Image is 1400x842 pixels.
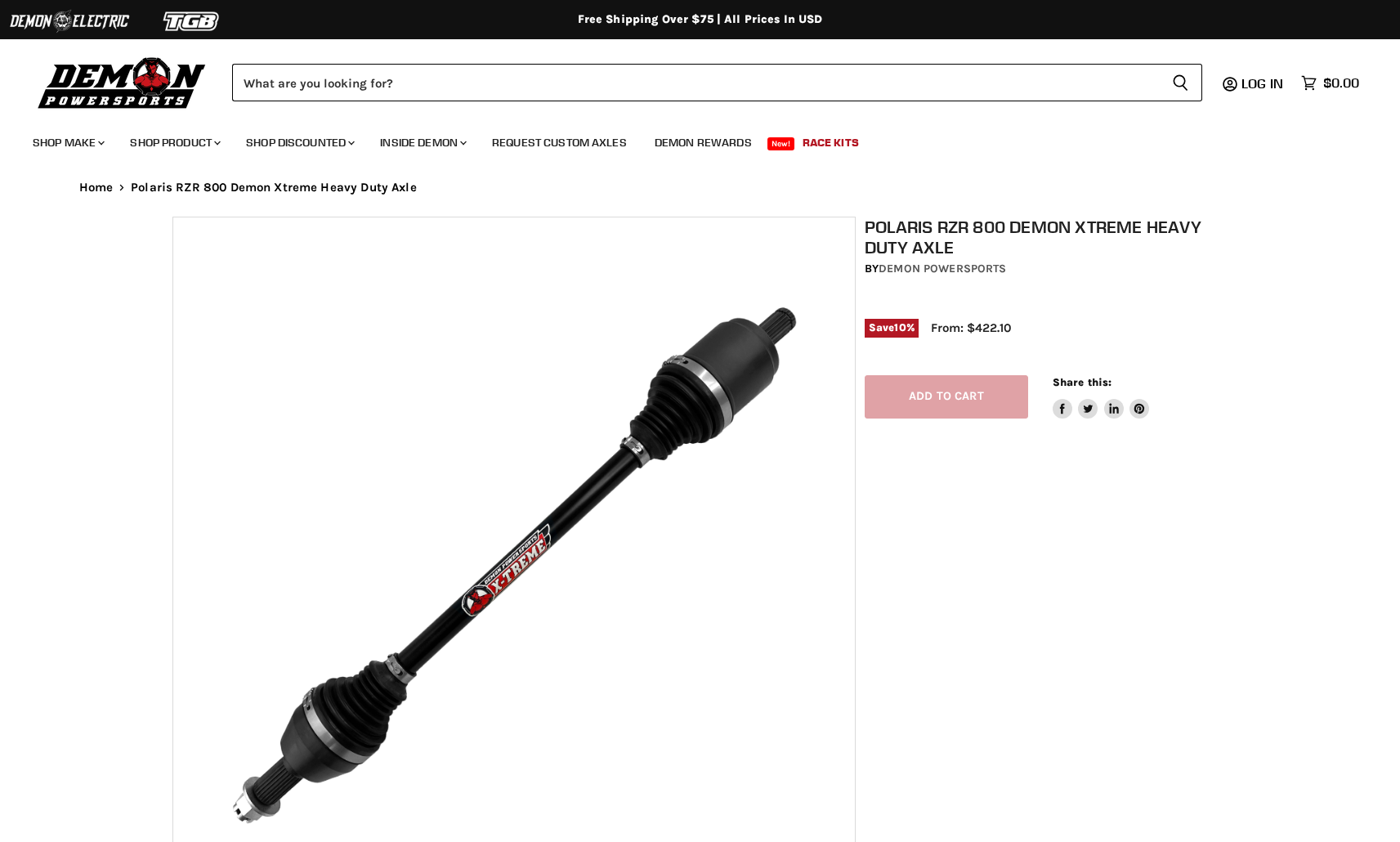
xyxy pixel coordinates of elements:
[1053,375,1150,419] aside: Share this:
[33,53,212,111] img: Demon Powersports
[131,181,417,195] span: Polaris RZR 800 Demon Xtreme Heavy Duty Axle
[767,137,795,150] span: New!
[1323,75,1359,91] span: $0.00
[234,126,365,159] a: Shop Discounted
[790,126,871,159] a: Race Kits
[894,321,906,334] span: 10
[232,64,1202,101] form: Product
[118,126,230,159] a: Shop Product
[1293,71,1367,95] a: $0.00
[1234,76,1293,91] a: Log in
[20,119,1355,159] ul: Main menu
[131,6,253,37] img: TGB Logo 2
[865,217,1237,258] h1: Polaris RZR 800 Demon Xtreme Heavy Duty Axle
[931,320,1011,335] span: From: $422.10
[8,6,131,37] img: Demon Electric Logo 2
[47,181,1354,195] nav: Breadcrumbs
[368,126,476,159] a: Inside Demon
[480,126,639,159] a: Request Custom Axles
[642,126,764,159] a: Demon Rewards
[47,12,1354,27] div: Free Shipping Over $75 | All Prices In USD
[1053,376,1112,388] span: Share this:
[1241,75,1283,92] span: Log in
[1159,64,1202,101] button: Search
[20,126,114,159] a: Shop Make
[79,181,114,195] a: Home
[865,319,919,337] span: Save %
[865,260,1237,278] div: by
[879,262,1006,275] a: Demon Powersports
[232,64,1159,101] input: Search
